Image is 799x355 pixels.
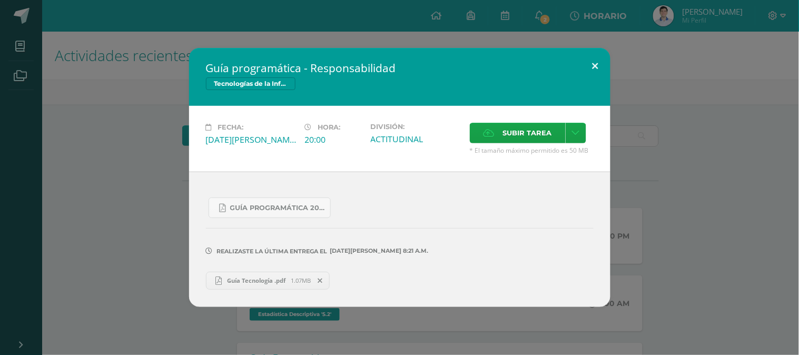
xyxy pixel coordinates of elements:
div: 20:00 [305,134,362,145]
span: Fecha: [218,123,244,131]
span: * El tamaño máximo permitido es 50 MB [470,146,594,155]
label: División: [371,123,461,131]
span: Tecnologías de la Información y Comunicación 5 [206,77,295,90]
h2: Guía programática - Responsabilidad [206,61,594,75]
span: Remover entrega [311,275,329,287]
span: Guía Tecnología .pdf [222,277,291,284]
a: Guía Tecnología .pdf 1.07MB [206,272,330,290]
span: Subir tarea [503,123,552,143]
div: [DATE][PERSON_NAME] [206,134,297,145]
div: ACTITUDINAL [371,133,461,145]
span: Realizaste la última entrega el [217,248,328,255]
span: Hora: [318,123,341,131]
button: Close (Esc) [580,48,610,84]
a: Guía Programática 2025 bloque III 5to. Bachillerato.pdf [209,198,331,218]
span: Guía Programática 2025 bloque III 5to. Bachillerato.pdf [230,204,325,212]
span: 1.07MB [291,277,311,284]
